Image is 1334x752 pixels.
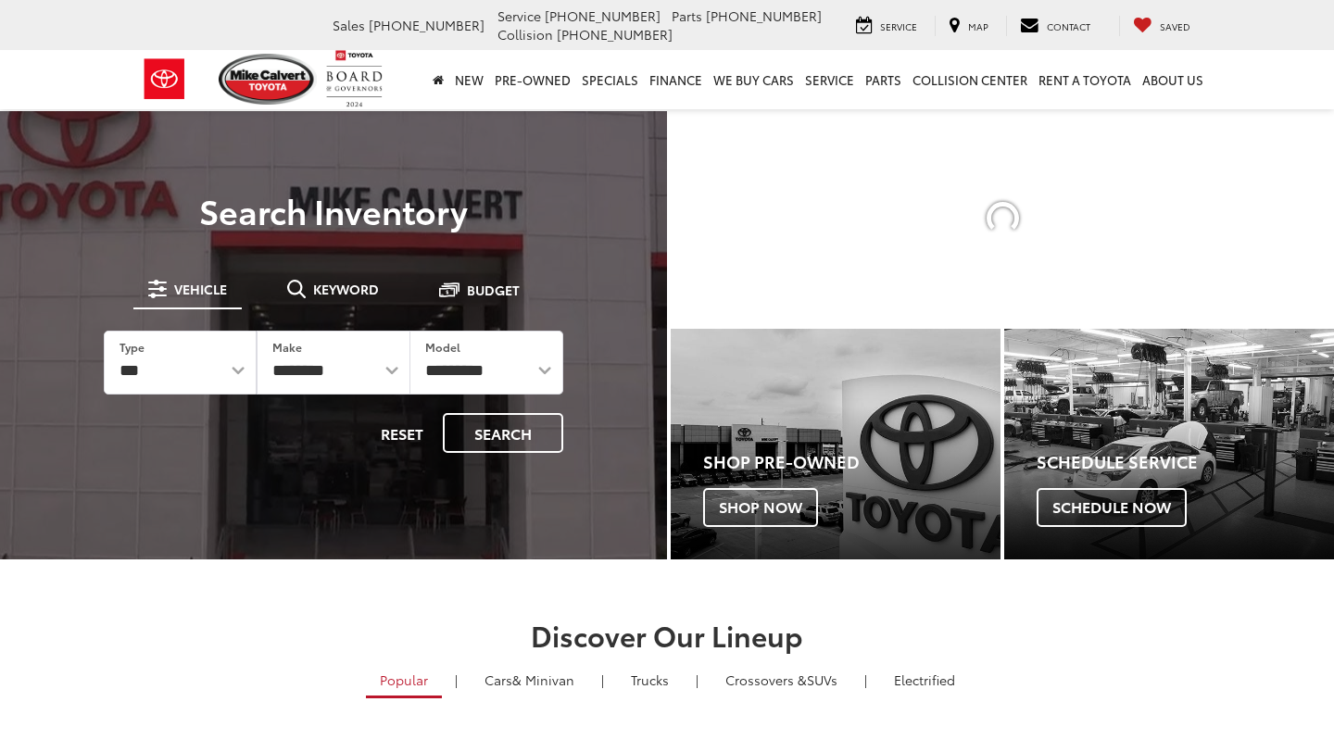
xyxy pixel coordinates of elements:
[219,54,317,105] img: Mike Calvert Toyota
[1006,16,1104,36] a: Contact
[366,664,442,698] a: Popular
[1047,19,1090,33] span: Contact
[272,339,302,355] label: Make
[427,50,449,109] a: Home
[467,283,520,296] span: Budget
[1004,329,1334,559] div: Toyota
[78,192,589,229] h3: Search Inventory
[1160,19,1190,33] span: Saved
[512,671,574,689] span: & Minivan
[1037,453,1334,471] h4: Schedule Service
[449,50,489,109] a: New
[842,16,931,36] a: Service
[471,664,588,696] a: Cars
[365,413,439,453] button: Reset
[907,50,1033,109] a: Collision Center
[691,671,703,689] li: |
[489,50,576,109] a: Pre-Owned
[443,413,563,453] button: Search
[557,25,673,44] span: [PHONE_NUMBER]
[597,671,609,689] li: |
[14,620,1320,650] h2: Discover Our Lineup
[1119,16,1204,36] a: My Saved Vehicles
[1037,488,1187,527] span: Schedule Now
[313,282,379,295] span: Keyword
[880,19,917,33] span: Service
[672,6,702,25] span: Parts
[425,339,460,355] label: Model
[968,19,988,33] span: Map
[1137,50,1209,109] a: About Us
[120,339,145,355] label: Type
[617,664,683,696] a: Trucks
[1004,329,1334,559] a: Schedule Service Schedule Now
[703,488,818,527] span: Shop Now
[880,664,969,696] a: Electrified
[799,50,860,109] a: Service
[497,25,553,44] span: Collision
[450,671,462,689] li: |
[703,453,1000,471] h4: Shop Pre-Owned
[708,50,799,109] a: WE BUY CARS
[671,329,1000,559] a: Shop Pre-Owned Shop Now
[711,664,851,696] a: SUVs
[1033,50,1137,109] a: Rent a Toyota
[497,6,541,25] span: Service
[545,6,661,25] span: [PHONE_NUMBER]
[576,50,644,109] a: Specials
[725,671,807,689] span: Crossovers &
[935,16,1002,36] a: Map
[860,671,872,689] li: |
[333,16,365,34] span: Sales
[671,329,1000,559] div: Toyota
[369,16,485,34] span: [PHONE_NUMBER]
[706,6,822,25] span: [PHONE_NUMBER]
[644,50,708,109] a: Finance
[671,111,1334,325] section: Carousel section with vehicle pictures - may contain disclaimers.
[130,49,199,109] img: Toyota
[174,282,227,295] span: Vehicle
[860,50,907,109] a: Parts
